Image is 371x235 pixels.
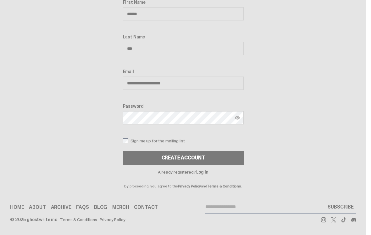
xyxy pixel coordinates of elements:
a: Archive [51,205,71,210]
input: Sign me up for the mailing list [123,138,128,143]
a: About [29,205,46,210]
a: Terms & Conditions [60,217,97,222]
a: Privacy Policy [100,217,125,222]
label: Email [123,69,244,74]
p: By proceeding, you agree to the and . [123,174,244,188]
img: Show password [235,115,240,120]
a: Blog [94,205,107,210]
div: © 2025 ghostwrite inc [10,217,57,222]
label: Sign me up for the mailing list [123,138,244,143]
a: Terms & Conditions [207,184,241,189]
a: Log In [196,169,208,175]
button: SUBSCRIBE [325,201,356,213]
a: Privacy Policy [178,184,201,189]
div: Create Account [162,155,205,160]
label: Password [123,104,244,109]
a: Home [10,205,24,210]
a: Merch [112,205,129,210]
label: Last Name [123,34,244,39]
a: FAQs [76,205,89,210]
a: Contact [134,205,158,210]
button: Create Account [123,151,244,165]
p: Already registered? [123,170,244,174]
